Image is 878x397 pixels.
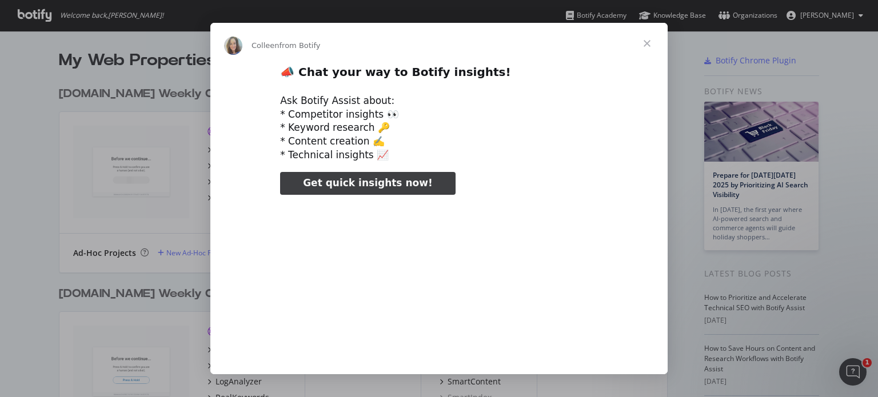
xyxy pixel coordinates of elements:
[280,172,455,195] a: Get quick insights now!
[303,177,432,189] span: Get quick insights now!
[224,37,242,55] img: Profile image for Colleen
[280,65,598,86] h2: 📣 Chat your way to Botify insights!
[252,41,280,50] span: Colleen
[280,94,598,162] div: Ask Botify Assist about: * Competitor insights 👀 * Keyword research 🔑 * Content creation ✍️ * Tec...
[626,23,668,64] span: Close
[280,41,321,50] span: from Botify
